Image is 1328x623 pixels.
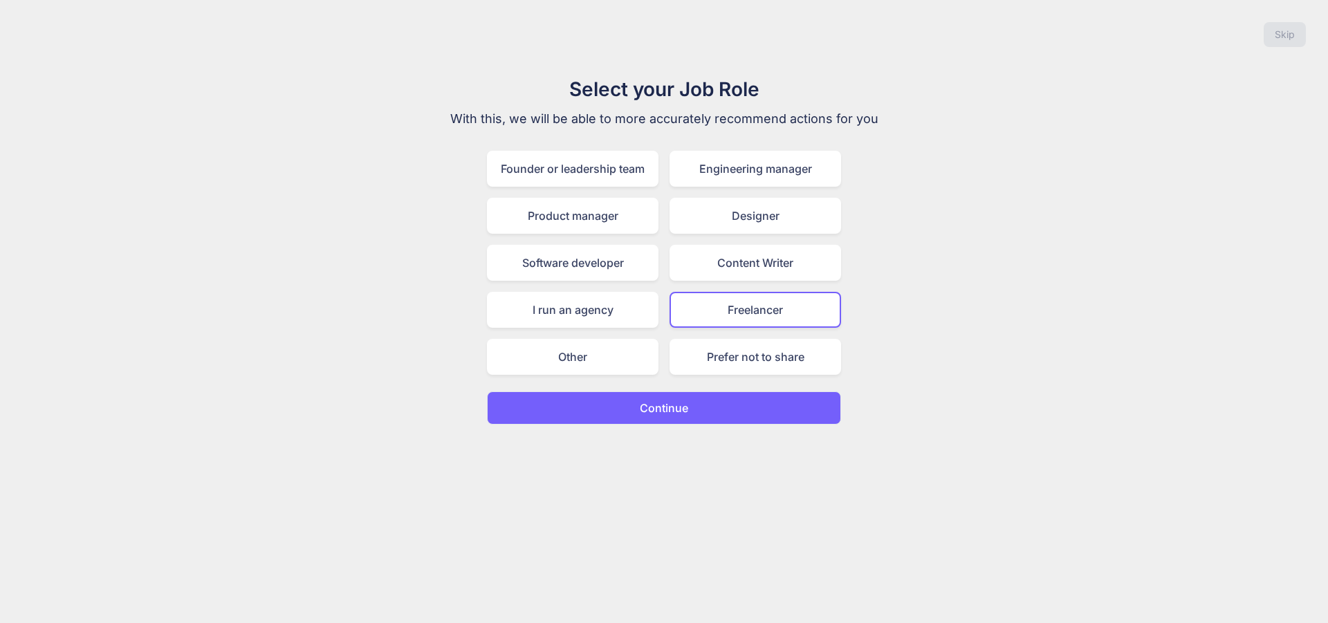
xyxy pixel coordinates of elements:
div: Software developer [487,245,658,281]
div: Prefer not to share [670,339,841,375]
div: Other [487,339,658,375]
button: Continue [487,391,841,425]
p: Continue [640,400,688,416]
div: Engineering manager [670,151,841,187]
div: Content Writer [670,245,841,281]
div: Product manager [487,198,658,234]
div: I run an agency [487,292,658,328]
div: Designer [670,198,841,234]
div: Founder or leadership team [487,151,658,187]
p: With this, we will be able to more accurately recommend actions for you [432,109,896,129]
button: Skip [1264,22,1306,47]
h1: Select your Job Role [432,75,896,104]
div: Freelancer [670,292,841,328]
